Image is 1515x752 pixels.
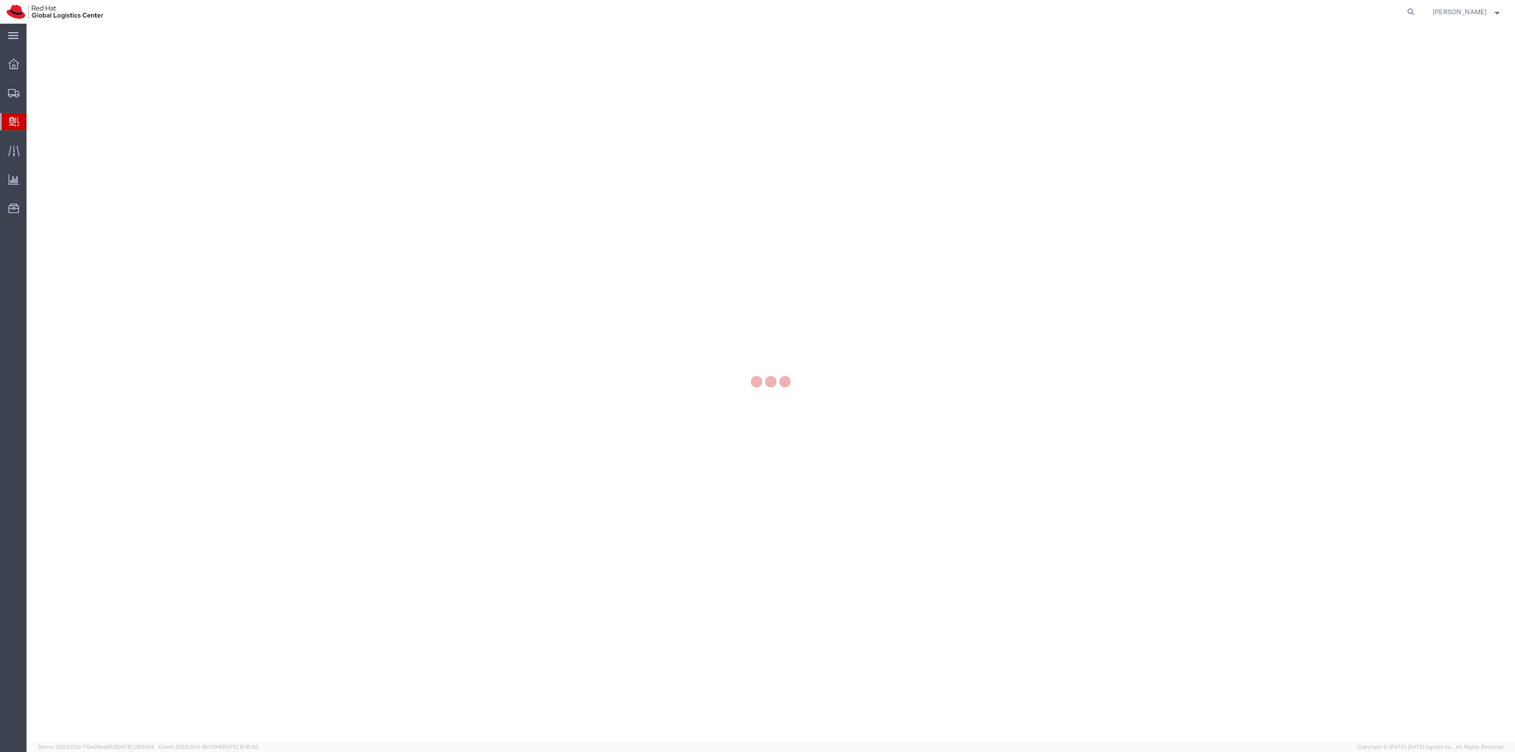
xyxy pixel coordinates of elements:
[38,744,154,750] span: Server: 2025.20.0-710e05ee653
[159,744,258,750] span: Client: 2025.20.0-8b113f4
[1358,743,1504,751] span: Copyright © [DATE]-[DATE] Agistix Inc., All Rights Reserved
[7,5,103,19] img: logo
[116,744,154,750] span: [DATE] 09:51:04
[1432,6,1502,18] button: [PERSON_NAME]
[221,744,258,750] span: [DATE] 10:16:38
[1433,7,1487,17] span: Robert Lomax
